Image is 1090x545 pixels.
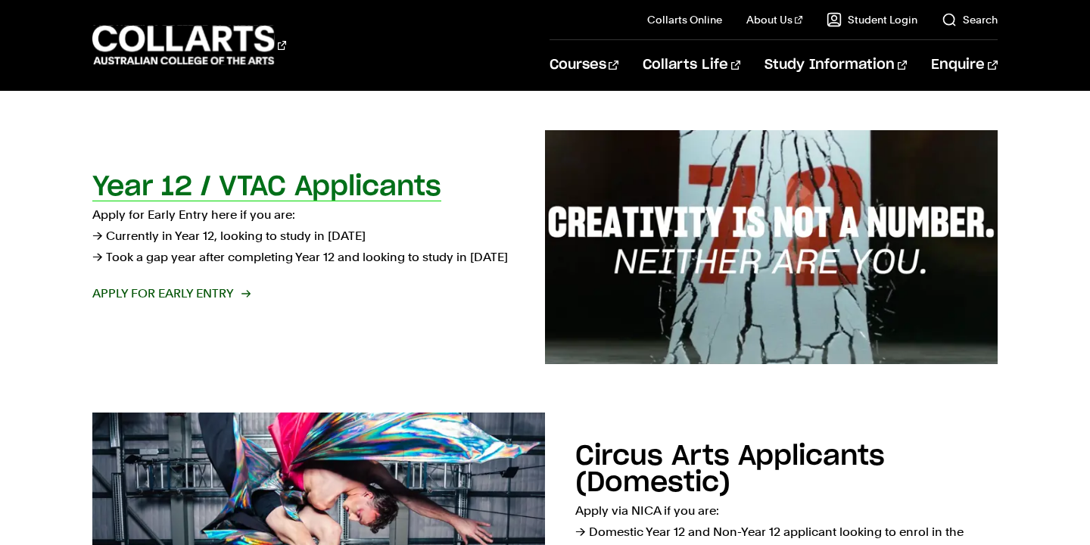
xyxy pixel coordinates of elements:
a: Year 12 / VTAC Applicants Apply for Early Entry here if you are:→ Currently in Year 12, looking t... [92,130,997,365]
div: Go to homepage [92,23,286,67]
a: Enquire [931,40,997,90]
a: Study Information [765,40,907,90]
h2: Circus Arts Applicants (Domestic) [575,443,885,497]
a: Courses [550,40,618,90]
p: Apply for Early Entry here if you are: → Currently in Year 12, looking to study in [DATE] → Took ... [92,204,515,268]
a: Student Login [827,12,917,27]
a: Collarts Life [643,40,740,90]
h2: Year 12 / VTAC Applicants [92,173,441,201]
a: Collarts Online [647,12,722,27]
a: Search [942,12,998,27]
span: Apply for Early Entry [92,283,249,304]
a: About Us [746,12,802,27]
